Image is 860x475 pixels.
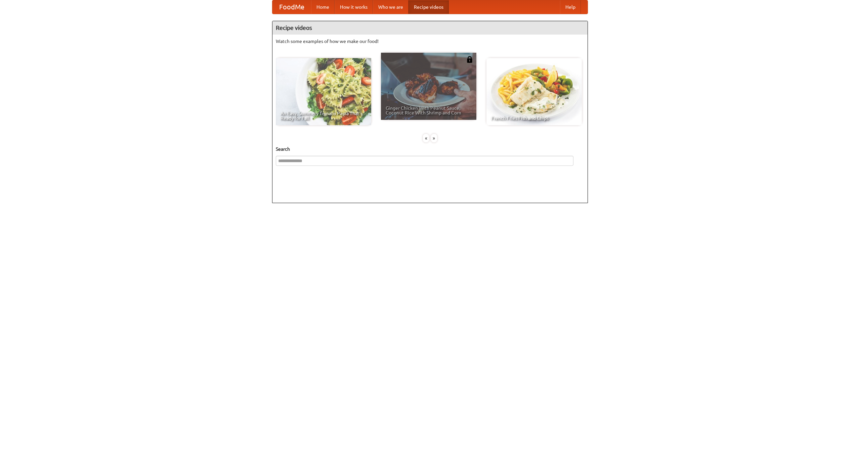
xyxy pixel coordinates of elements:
[373,0,408,14] a: Who we are
[272,0,311,14] a: FoodMe
[276,38,584,45] p: Watch some examples of how we make our food!
[281,111,367,121] span: An Easy, Summery Tomato Pasta That's Ready for Fall
[491,116,577,121] span: French Fries Fish and Chips
[276,146,584,152] h5: Search
[408,0,449,14] a: Recipe videos
[466,56,473,63] img: 483408.png
[276,58,371,125] a: An Easy, Summery Tomato Pasta That's Ready for Fall
[311,0,335,14] a: Home
[486,58,582,125] a: French Fries Fish and Chips
[335,0,373,14] a: How it works
[423,134,429,142] div: «
[431,134,437,142] div: »
[272,21,588,35] h4: Recipe videos
[560,0,581,14] a: Help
